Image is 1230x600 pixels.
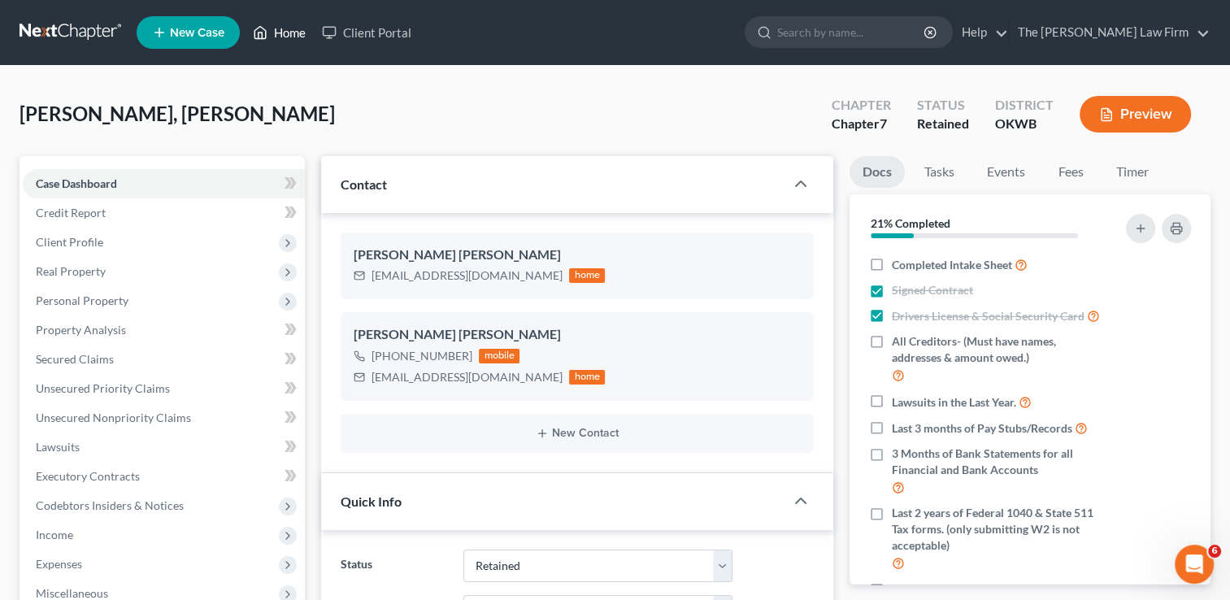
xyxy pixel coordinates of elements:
a: Home [245,18,314,47]
span: Property Analysis [36,323,126,337]
span: Lawsuits [36,440,80,454]
span: Case Dashboard [36,176,117,190]
div: home [569,370,605,385]
button: New Contact [354,427,801,440]
span: Personal Property [36,293,128,307]
span: Real Property Deeds and Mortgages [892,582,1072,598]
strong: 21% Completed [871,216,950,230]
div: Chapter [832,96,891,115]
a: Property Analysis [23,315,305,345]
div: [PERSON_NAME] [PERSON_NAME] [354,325,801,345]
a: Unsecured Nonpriority Claims [23,403,305,433]
a: Executory Contracts [23,462,305,491]
a: Events [974,156,1038,188]
span: Lawsuits in the Last Year. [892,394,1016,411]
div: [PHONE_NUMBER] [372,348,472,364]
span: Credit Report [36,206,106,220]
span: Unsecured Nonpriority Claims [36,411,191,424]
span: Last 2 years of Federal 1040 & State 511 Tax forms. (only submitting W2 is not acceptable) [892,505,1106,554]
a: Timer [1103,156,1162,188]
a: Help [954,18,1008,47]
span: Last 3 months of Pay Stubs/Records [892,420,1072,437]
div: Status [917,96,969,115]
div: Retained [917,115,969,133]
button: Preview [1080,96,1191,133]
a: The [PERSON_NAME] Law Firm [1010,18,1210,47]
span: All Creditors- (Must have names, addresses & amount owed.) [892,333,1106,366]
a: Fees [1045,156,1097,188]
span: Miscellaneous [36,586,108,600]
span: Expenses [36,557,82,571]
iframe: Intercom live chat [1175,545,1214,584]
span: 6 [1208,545,1221,558]
div: mobile [479,349,519,363]
a: Secured Claims [23,345,305,374]
label: Status [332,550,454,582]
span: Completed Intake Sheet [892,257,1012,273]
a: Unsecured Priority Claims [23,374,305,403]
span: Drivers License & Social Security Card [892,308,1084,324]
span: Unsecured Priority Claims [36,381,170,395]
span: Secured Claims [36,352,114,366]
span: Quick Info [341,493,402,509]
a: Tasks [911,156,967,188]
div: [EMAIL_ADDRESS][DOMAIN_NAME] [372,369,563,385]
span: Signed Contract [892,282,973,298]
div: home [569,268,605,283]
div: [EMAIL_ADDRESS][DOMAIN_NAME] [372,267,563,284]
span: Client Profile [36,235,103,249]
input: Search by name... [777,17,926,47]
span: Real Property [36,264,106,278]
span: New Case [170,27,224,39]
span: Contact [341,176,387,192]
span: Codebtors Insiders & Notices [36,498,184,512]
a: Client Portal [314,18,419,47]
span: Income [36,528,73,541]
span: 7 [880,115,887,131]
span: Executory Contracts [36,469,140,483]
div: OKWB [995,115,1054,133]
a: Lawsuits [23,433,305,462]
div: District [995,96,1054,115]
span: 3 Months of Bank Statements for all Financial and Bank Accounts [892,446,1106,478]
span: [PERSON_NAME], [PERSON_NAME] [20,102,335,125]
a: Case Dashboard [23,169,305,198]
div: [PERSON_NAME] [PERSON_NAME] [354,246,801,265]
div: Chapter [832,115,891,133]
a: Docs [850,156,905,188]
a: Credit Report [23,198,305,228]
